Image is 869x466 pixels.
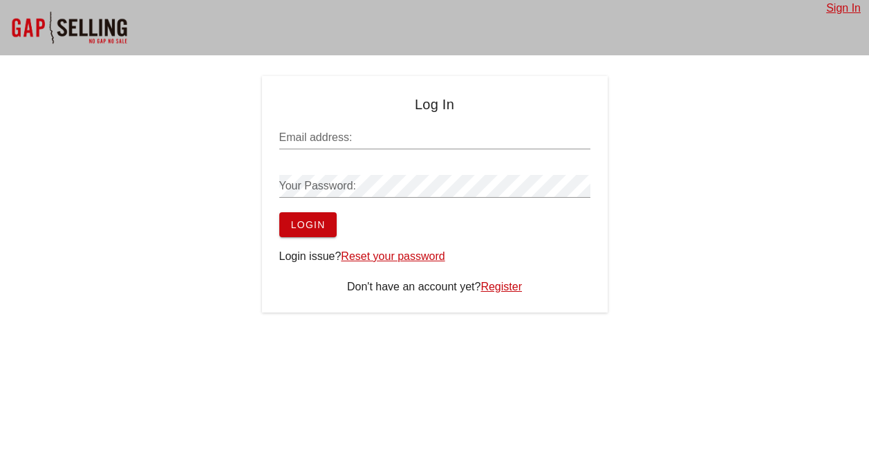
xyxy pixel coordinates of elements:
a: Reset your password [341,250,445,262]
h4: Log In [279,93,590,115]
a: Sign In [826,2,861,14]
a: Register [480,281,522,292]
span: Login [290,219,326,230]
div: Don't have an account yet? [279,279,590,295]
div: Login issue? [279,248,590,265]
button: Login [279,212,337,237]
